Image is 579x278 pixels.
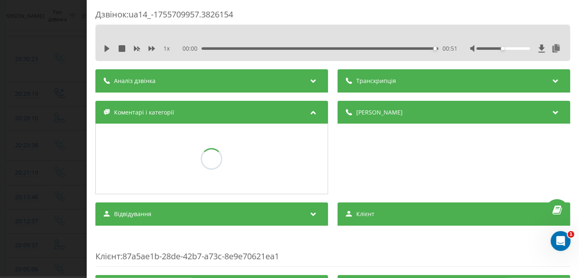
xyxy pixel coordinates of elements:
[356,77,396,85] span: Транскрипція
[568,231,574,238] span: 1
[114,108,174,117] span: Коментарі і категорії
[114,77,156,85] span: Аналіз дзвінка
[551,231,571,251] iframe: Intercom live chat
[163,44,170,53] span: 1 x
[95,9,570,25] div: Дзвінок : ua14_-1755709957.3826154
[443,44,458,53] span: 00:51
[356,210,375,218] span: Клієнт
[95,251,120,262] span: Клієнт
[356,108,403,117] span: [PERSON_NAME]
[183,44,202,53] span: 00:00
[95,234,570,267] div: : 87a5ae1b-28de-42b7-a73c-8e9e70621ea1
[434,47,437,50] div: Accessibility label
[114,210,151,218] span: Відвідування
[501,47,504,50] div: Accessibility label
